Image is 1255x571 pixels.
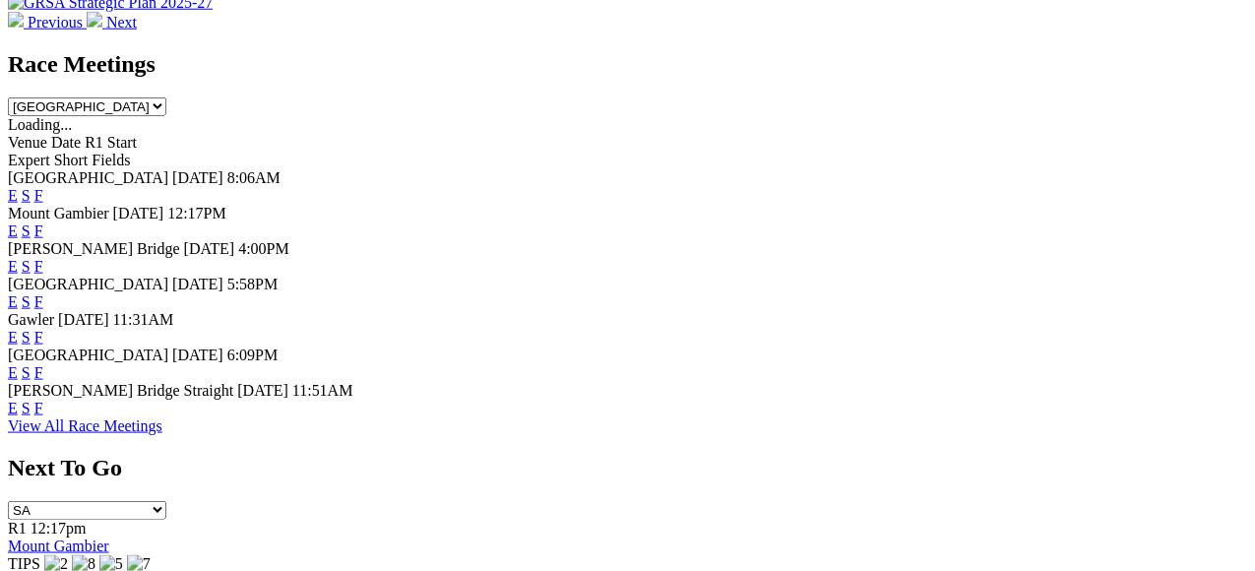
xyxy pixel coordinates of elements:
span: Date [51,134,81,151]
span: Short [54,152,89,168]
span: Next [106,14,137,31]
a: Next [87,14,137,31]
a: S [22,187,31,204]
span: [PERSON_NAME] Bridge Straight [8,382,233,399]
span: [GEOGRAPHIC_DATA] [8,169,168,186]
h2: Next To Go [8,455,1247,481]
a: S [22,329,31,346]
a: S [22,222,31,239]
span: 4:00PM [238,240,289,257]
a: Previous [8,14,87,31]
span: 12:17PM [167,205,226,222]
a: S [22,258,31,275]
a: E [8,329,18,346]
a: F [34,329,43,346]
span: R1 [8,520,27,537]
span: Gawler [8,311,54,328]
a: Mount Gambier [8,538,109,554]
a: E [8,258,18,275]
span: [DATE] [58,311,109,328]
span: 8:06AM [227,169,281,186]
h2: Race Meetings [8,51,1247,78]
a: View All Race Meetings [8,417,162,434]
span: 11:31AM [113,311,174,328]
span: 12:17pm [31,520,87,537]
span: [DATE] [113,205,164,222]
span: [DATE] [172,169,223,186]
span: [DATE] [184,240,235,257]
span: Loading... [8,116,72,133]
span: Fields [92,152,130,168]
span: R1 Start [85,134,137,151]
span: [DATE] [172,347,223,363]
a: S [22,293,31,310]
span: 5:58PM [227,276,279,292]
span: Expert [8,152,50,168]
a: S [22,364,31,381]
img: chevron-left-pager-white.svg [8,12,24,28]
a: E [8,400,18,416]
span: [DATE] [237,382,288,399]
img: chevron-right-pager-white.svg [87,12,102,28]
a: E [8,364,18,381]
span: 6:09PM [227,347,279,363]
span: [PERSON_NAME] Bridge [8,240,180,257]
a: F [34,293,43,310]
a: F [34,222,43,239]
span: 11:51AM [292,382,353,399]
span: Previous [28,14,83,31]
a: F [34,258,43,275]
span: Venue [8,134,47,151]
a: E [8,222,18,239]
span: [GEOGRAPHIC_DATA] [8,276,168,292]
a: E [8,187,18,204]
span: [GEOGRAPHIC_DATA] [8,347,168,363]
a: F [34,400,43,416]
a: F [34,364,43,381]
span: Mount Gambier [8,205,109,222]
a: E [8,293,18,310]
a: F [34,187,43,204]
span: [DATE] [172,276,223,292]
a: S [22,400,31,416]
